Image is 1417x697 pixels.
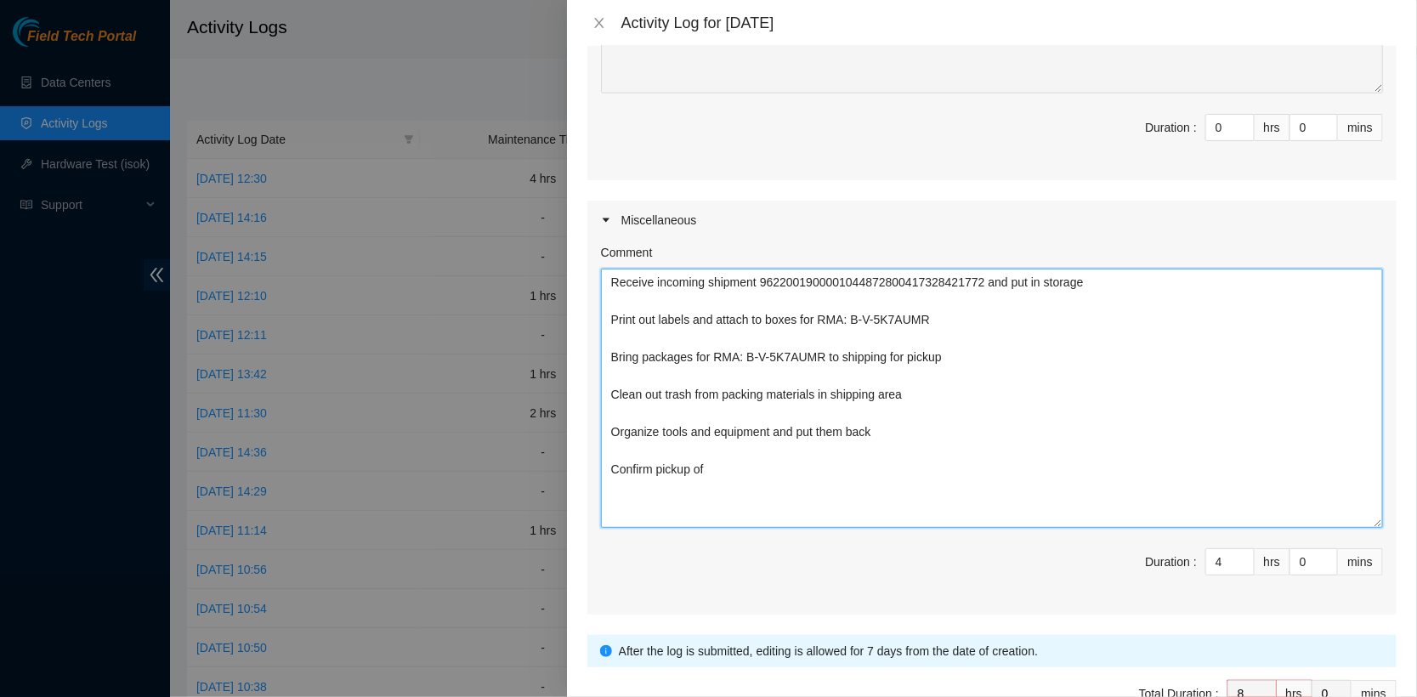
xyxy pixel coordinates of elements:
div: After the log is submitted, editing is allowed for 7 days from the date of creation. [619,642,1384,660]
label: Comment [601,243,653,262]
div: hrs [1255,548,1290,575]
div: Miscellaneous [587,201,1397,240]
div: Activity Log for [DATE] [621,14,1397,32]
div: Duration : [1145,552,1197,571]
div: mins [1338,548,1383,575]
div: Duration : [1145,118,1197,137]
span: close [592,16,606,30]
div: hrs [1255,114,1290,141]
span: info-circle [600,645,612,657]
div: mins [1338,114,1383,141]
span: caret-right [601,215,611,225]
textarea: Comment [601,269,1383,528]
textarea: Comment [601,10,1383,93]
button: Close [587,15,611,31]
